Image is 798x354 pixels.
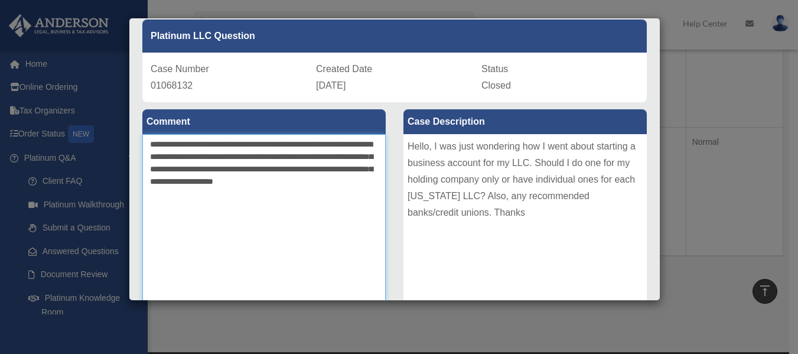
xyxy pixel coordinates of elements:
[481,64,508,74] span: Status
[403,109,647,134] label: Case Description
[316,80,346,90] span: [DATE]
[403,134,647,311] div: Hello, I was just wondering how I went about starting a business account for my LLC. Should I do ...
[151,80,193,90] span: 01068132
[481,80,511,90] span: Closed
[151,64,209,74] span: Case Number
[316,64,372,74] span: Created Date
[142,109,386,134] label: Comment
[142,20,647,53] div: Platinum LLC Question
